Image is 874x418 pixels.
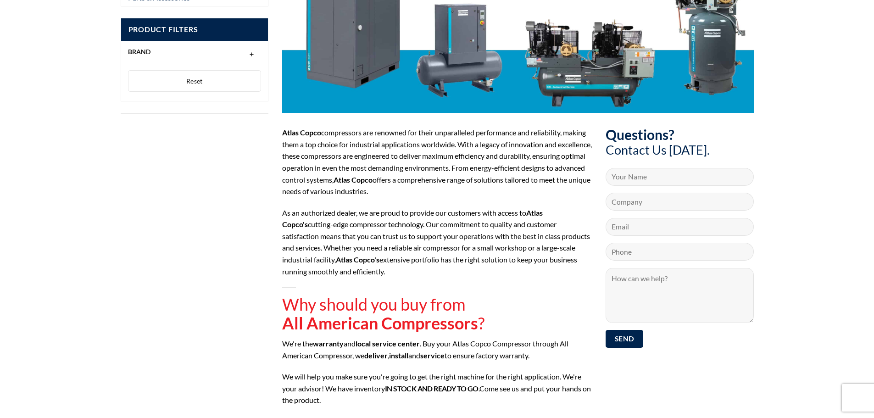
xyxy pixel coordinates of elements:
input: Phone [606,243,754,261]
form: Contact form [606,168,754,355]
button: Reset [128,70,262,92]
span: Questions? [606,126,674,143]
p: We will help you make sure you're going to get the right machine for the right application. We're... [282,371,592,406]
span: Reset [186,77,203,85]
strong: service [420,351,445,360]
strong: Atlas Copco [334,175,373,184]
strong: Atlas Copco [282,128,321,137]
p: compressors are renowned for their unparalleled performance and reliability, making them a top ch... [282,127,592,197]
p: We're the and . Buy your Atlas Copco Compressor through All American Compressor, we , and to ensu... [282,338,592,361]
input: Your Name [606,168,754,186]
strong: local service center [356,339,420,348]
span: Brand [128,48,150,56]
input: Send [606,330,643,348]
input: Email [606,218,754,236]
strong: Atlas Copco's [336,255,379,264]
strong: install [389,351,408,360]
strong: In stock and ready to go [385,384,479,393]
span: . [385,384,479,393]
input: Company [606,193,754,211]
span: Why should you buy from ? [282,294,484,333]
strong: warranty [313,339,344,348]
strong: deliver [364,351,388,360]
strong: All American Compressors [282,313,478,333]
p: As an authorized dealer, we are proud to provide our customers with access to cutting-edge compre... [282,207,592,278]
span: Product Filters [121,18,268,41]
span: Contact Us [DATE]. [606,142,710,157]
